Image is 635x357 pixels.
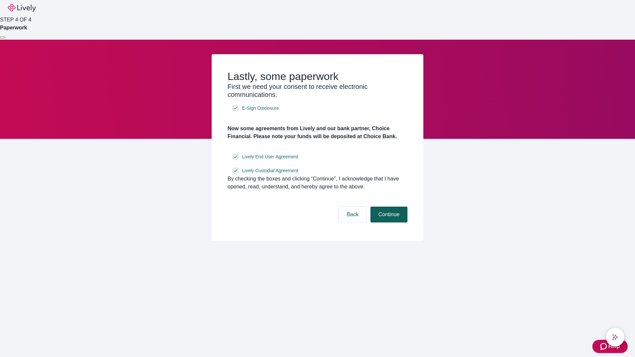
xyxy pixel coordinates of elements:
[608,342,620,350] span: Help
[606,328,624,346] button: chat
[600,342,608,350] svg: Zendesk support icon
[370,207,407,222] button: Continue
[339,207,366,222] button: Back
[612,334,618,340] svg: Lively AI Assistant
[8,4,36,12] img: Lively
[242,167,298,174] span: Lively Custodial Agreement
[228,70,407,83] h2: Lastly, some paperwork
[242,153,298,160] span: Lively End User Agreement
[592,340,628,353] button: Zendesk support iconHelp
[228,175,407,191] div: By checking the boxes and clicking “Continue", I acknowledge that I have opened, read, understand...
[242,105,279,112] span: E-Sign Disclosure
[228,83,407,99] h3: First we need your consent to receive electronic communications.
[241,153,300,161] a: e-sign disclosure document
[241,104,280,112] a: e-sign disclosure document
[241,167,300,175] a: e-sign disclosure document
[228,125,407,140] h4: Now some agreements from Lively and our bank partner, Choice Financial. Please note your funds wi...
